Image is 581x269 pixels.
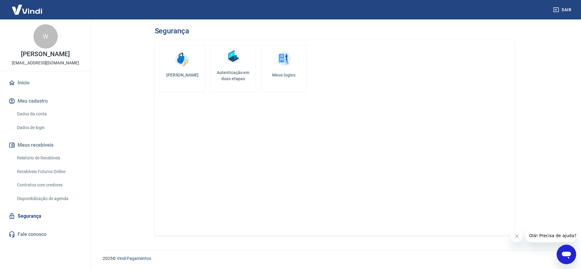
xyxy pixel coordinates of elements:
h5: [PERSON_NAME] [165,72,200,78]
img: Alterar senha [173,50,192,68]
a: Contratos com credores [15,179,84,191]
span: Olá! Precisa de ajuda? [4,4,51,9]
a: Recebíveis Futuros Online [15,165,84,178]
a: [PERSON_NAME] [160,45,206,92]
a: Segurança [7,209,84,223]
a: Dados da conta [15,108,84,120]
img: Vindi [7,0,47,19]
p: [EMAIL_ADDRESS][DOMAIN_NAME] [12,60,79,66]
button: Meu cadastro [7,94,84,108]
h3: Segurança [155,27,189,35]
a: Vindi Pagamentos [117,256,151,261]
a: Disponibilização de agenda [15,192,84,205]
a: Relatório de Recebíveis [15,152,84,164]
img: Autenticação em duas etapas [224,48,242,66]
p: 2025 © [103,255,566,262]
iframe: Botão para abrir a janela de mensagens [557,245,576,264]
div: W [33,24,58,49]
button: Meus recebíveis [7,138,84,152]
p: [PERSON_NAME] [21,51,70,57]
iframe: Mensagem da empresa [525,229,576,242]
img: Meus logins [275,50,293,68]
a: Meus logins [261,45,307,92]
h5: Meus logins [266,72,302,78]
button: Sair [552,4,574,15]
iframe: Fechar mensagem [511,230,523,242]
h5: Autenticação em duas etapas [213,70,253,82]
a: Autenticação em duas etapas [210,45,256,92]
a: Início [7,76,84,90]
a: Fale conosco [7,228,84,241]
a: Dados de login [15,121,84,134]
